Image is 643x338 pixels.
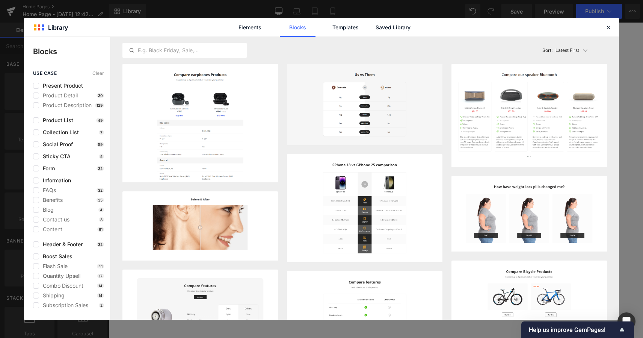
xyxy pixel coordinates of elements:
[39,283,83,289] span: Combo Discount
[542,48,552,53] span: Sort:
[92,71,104,76] span: Clear
[539,37,607,64] button: Latest FirstSort:Latest First
[122,191,278,261] img: image
[97,166,104,171] p: 32
[39,273,80,279] span: Quantity Upsell
[287,64,442,145] img: image
[451,176,607,252] img: image
[39,187,56,193] span: FAQs
[96,118,104,123] p: 49
[39,102,92,108] span: Product Description
[33,71,57,76] span: use case
[39,226,62,232] span: Content
[99,154,104,159] p: 5
[97,274,104,278] p: 17
[99,217,104,222] p: 8
[280,18,315,37] a: Blocks
[39,197,63,203] span: Benefits
[39,141,73,147] span: Social Proof
[99,303,104,308] p: 2
[39,293,65,299] span: Shipping
[98,208,104,212] p: 4
[97,293,104,298] p: 14
[97,93,104,98] p: 30
[97,227,104,232] p: 61
[122,64,278,220] img: image
[232,18,268,37] a: Elements
[617,312,635,330] div: Open Intercom Messenger
[555,47,579,54] p: Latest First
[451,64,607,167] img: image
[99,130,104,135] p: 7
[39,302,88,308] span: Subscription Sales
[97,188,104,192] p: 32
[287,154,442,262] img: image
[39,207,54,213] span: Blog
[123,46,246,55] input: E.g. Black Friday, Sale,...
[39,253,72,259] span: Boost Sales
[39,117,73,123] span: Product List
[39,177,71,183] span: Information
[39,153,71,159] span: Sticky CTA
[39,263,68,269] span: Flash Sale
[529,325,626,334] button: Show survey - Help us improve GemPages!
[97,242,104,247] p: 32
[97,142,104,147] p: 59
[39,83,83,89] span: Present Product
[328,18,363,37] a: Templates
[39,241,83,247] span: Header & Footer
[375,18,411,37] a: Saved Library
[39,165,55,171] span: Form
[97,198,104,202] p: 35
[97,283,104,288] p: 14
[529,326,617,333] span: Help us improve GemPages!
[95,103,104,108] p: 129
[39,217,69,223] span: Contact us
[33,46,110,57] p: Blocks
[39,92,78,99] span: Product Detail
[97,264,104,268] p: 41
[39,129,79,135] span: Collection List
